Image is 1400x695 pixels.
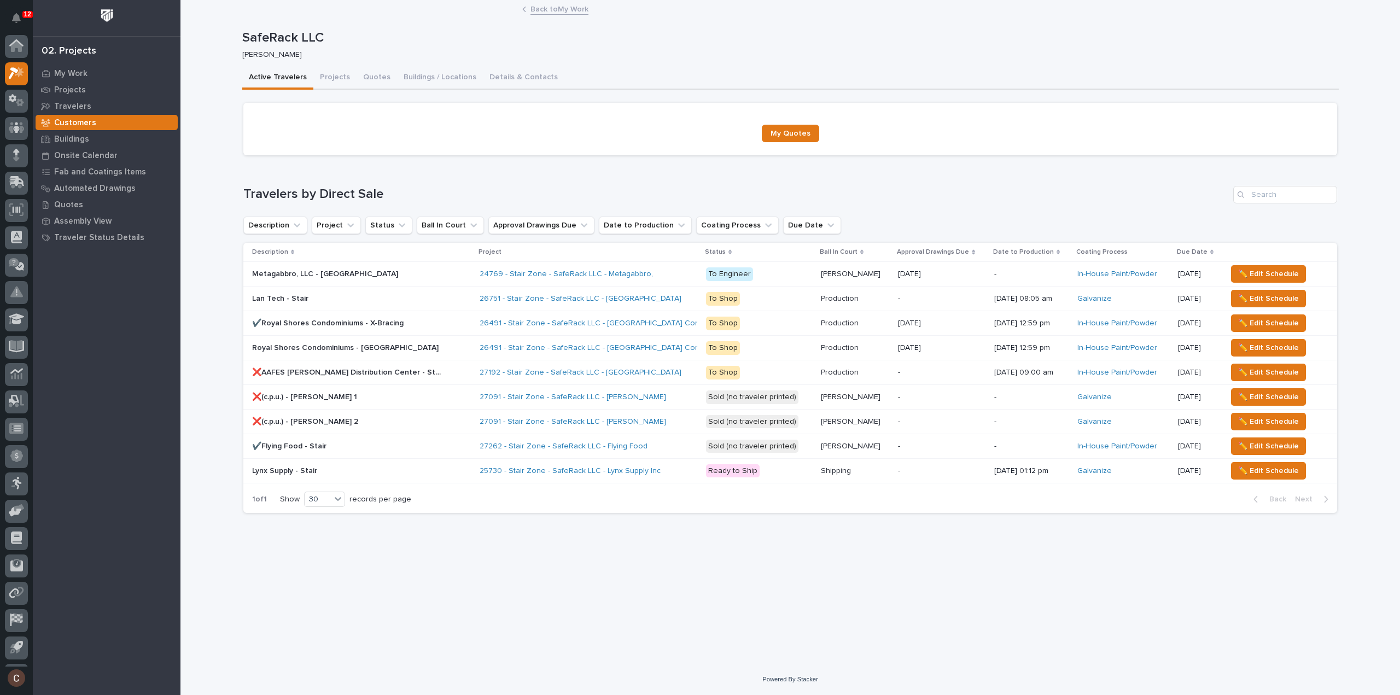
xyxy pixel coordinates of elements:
[252,415,360,427] p: ❌(c.p.u.) - [PERSON_NAME] 2
[479,246,501,258] p: Project
[1231,462,1306,480] button: ✏️ Edit Schedule
[1178,368,1218,377] p: [DATE]
[1178,294,1218,303] p: [DATE]
[898,270,985,279] p: [DATE]
[1077,319,1157,328] a: In-House Paint/Powder
[5,667,28,690] button: users-avatar
[1231,437,1306,455] button: ✏️ Edit Schedule
[252,341,441,353] p: Royal Shores Condominiums - [GEOGRAPHIC_DATA]
[24,10,31,18] p: 12
[706,317,740,330] div: To Shop
[1238,317,1299,330] span: ✏️ Edit Schedule
[33,229,180,246] a: Traveler Status Details
[897,246,969,258] p: Approval Drawings Due
[821,440,883,451] p: [PERSON_NAME]
[305,494,331,505] div: 30
[397,67,483,90] button: Buildings / Locations
[1178,466,1218,476] p: [DATE]
[706,366,740,379] div: To Shop
[33,81,180,98] a: Projects
[357,67,397,90] button: Quotes
[1231,413,1306,430] button: ✏️ Edit Schedule
[994,393,1069,402] p: -
[480,417,666,427] a: 27091 - Stair Zone - SafeRack LLC - [PERSON_NAME]
[1231,388,1306,406] button: ✏️ Edit Schedule
[706,390,798,404] div: Sold (no traveler printed)
[821,267,883,279] p: [PERSON_NAME]
[1077,294,1112,303] a: Galvanize
[994,417,1069,427] p: -
[242,67,313,90] button: Active Travelers
[54,102,91,112] p: Travelers
[243,410,1337,434] tr: ❌(c.p.u.) - [PERSON_NAME] 2❌(c.p.u.) - [PERSON_NAME] 2 27091 - Stair Zone - SafeRack LLC - [PERSO...
[783,217,841,234] button: Due Date
[530,2,588,15] a: Back toMy Work
[1178,442,1218,451] p: [DATE]
[243,385,1337,410] tr: ❌(c.p.u.) - [PERSON_NAME] 1❌(c.p.u.) - [PERSON_NAME] 1 27091 - Stair Zone - SafeRack LLC - [PERSO...
[1263,494,1286,504] span: Back
[33,196,180,213] a: Quotes
[33,180,180,196] a: Automated Drawings
[488,217,594,234] button: Approval Drawings Due
[480,466,661,476] a: 25730 - Stair Zone - SafeRack LLC - Lynx Supply Inc
[706,267,753,281] div: To Engineer
[483,67,564,90] button: Details & Contacts
[994,343,1069,353] p: [DATE] 12:59 pm
[280,495,300,504] p: Show
[480,393,666,402] a: 27091 - Stair Zone - SafeRack LLC - [PERSON_NAME]
[243,186,1229,202] h1: Travelers by Direct Sale
[480,442,647,451] a: 27262 - Stair Zone - SafeRack LLC - Flying Food
[33,65,180,81] a: My Work
[821,317,861,328] p: Production
[1231,364,1306,381] button: ✏️ Edit Schedule
[54,118,96,128] p: Customers
[42,45,96,57] div: 02. Projects
[994,319,1069,328] p: [DATE] 12:59 pm
[349,495,411,504] p: records per page
[252,317,406,328] p: ✔️Royal Shores Condominiums - X-Bracing
[696,217,779,234] button: Coating Process
[994,368,1069,377] p: [DATE] 09:00 am
[1178,270,1218,279] p: [DATE]
[54,69,87,79] p: My Work
[33,98,180,114] a: Travelers
[417,217,484,234] button: Ball In Court
[898,442,985,451] p: -
[480,294,681,303] a: 26751 - Stair Zone - SafeRack LLC - [GEOGRAPHIC_DATA]
[243,486,276,513] p: 1 of 1
[243,262,1337,287] tr: Metagabbro, LLC - [GEOGRAPHIC_DATA]Metagabbro, LLC - [GEOGRAPHIC_DATA] 24769 - Stair Zone - SafeR...
[1231,265,1306,283] button: ✏️ Edit Schedule
[54,200,83,210] p: Quotes
[33,163,180,180] a: Fab and Coatings Items
[33,213,180,229] a: Assembly View
[599,217,692,234] button: Date to Production
[1178,417,1218,427] p: [DATE]
[54,151,118,161] p: Onsite Calendar
[1077,417,1112,427] a: Galvanize
[1245,494,1291,504] button: Back
[1076,246,1128,258] p: Coating Process
[33,114,180,131] a: Customers
[1291,494,1337,504] button: Next
[706,292,740,306] div: To Shop
[1077,270,1157,279] a: In-House Paint/Powder
[1178,319,1218,328] p: [DATE]
[898,393,985,402] p: -
[821,341,861,353] p: Production
[994,270,1069,279] p: -
[313,67,357,90] button: Projects
[1238,415,1299,428] span: ✏️ Edit Schedule
[243,311,1337,336] tr: ✔️Royal Shores Condominiums - X-Bracing✔️Royal Shores Condominiums - X-Bracing 26491 - Stair Zone...
[994,294,1069,303] p: [DATE] 08:05 am
[898,417,985,427] p: -
[820,246,857,258] p: Ball In Court
[1077,393,1112,402] a: Galvanize
[1231,339,1306,357] button: ✏️ Edit Schedule
[706,415,798,429] div: Sold (no traveler printed)
[771,130,810,137] span: My Quotes
[54,233,144,243] p: Traveler Status Details
[1238,464,1299,477] span: ✏️ Edit Schedule
[480,343,737,353] a: 26491 - Stair Zone - SafeRack LLC - [GEOGRAPHIC_DATA] Condominiums
[1077,343,1157,353] a: In-House Paint/Powder
[243,434,1337,459] tr: ✔️Flying Food - Stair✔️Flying Food - Stair 27262 - Stair Zone - SafeRack LLC - Flying Food Sold (...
